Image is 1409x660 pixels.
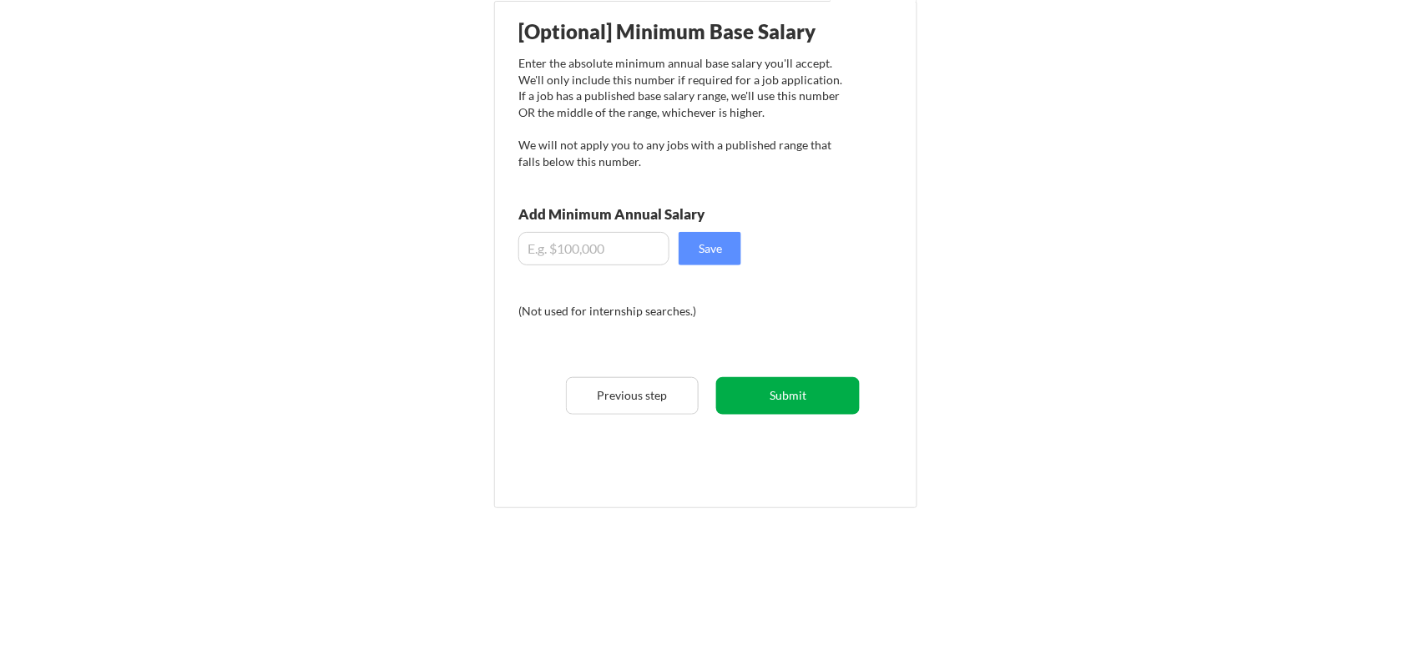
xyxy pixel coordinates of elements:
[518,207,778,221] div: Add Minimum Annual Salary
[518,232,669,265] input: E.g. $100,000
[518,22,855,42] div: [Optional] Minimum Base Salary
[716,377,861,415] button: Submit
[518,303,745,320] div: (Not used for internship searches.)
[566,377,699,415] button: Previous step
[518,55,855,169] div: Enter the absolute minimum annual base salary you'll accept. We'll only include this number if re...
[679,232,741,265] button: Save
